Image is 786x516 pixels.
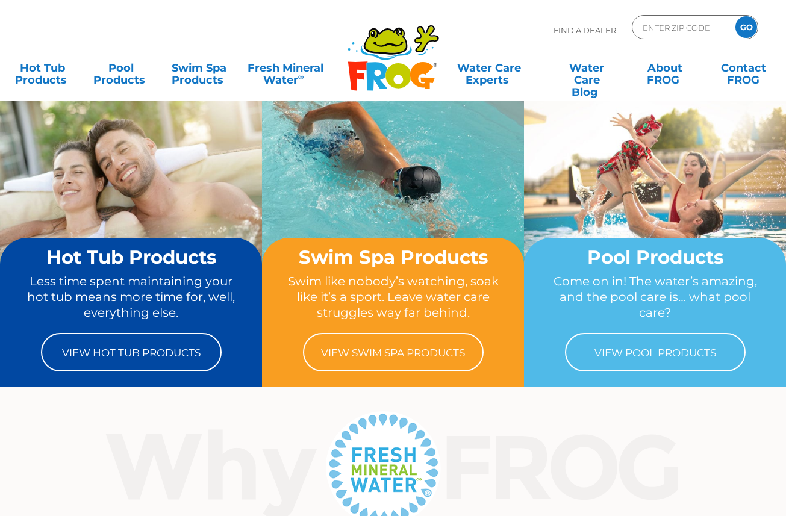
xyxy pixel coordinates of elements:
a: AboutFROG [635,56,696,80]
h2: Hot Tub Products [23,247,239,267]
img: home-banner-swim-spa-short [262,101,524,296]
input: Zip Code Form [641,19,723,36]
a: View Hot Tub Products [41,333,222,371]
p: Find A Dealer [554,15,616,45]
a: Water CareBlog [557,56,617,80]
p: Swim like nobody’s watching, soak like it’s a sport. Leave water care struggles way far behind. [285,273,501,321]
a: View Swim Spa Products [303,333,484,371]
sup: ∞ [298,72,304,81]
a: PoolProducts [90,56,151,80]
input: GO [735,16,757,38]
a: Swim SpaProducts [169,56,229,80]
img: home-banner-pool-short [524,101,786,296]
p: Come on in! The water’s amazing, and the pool care is… what pool care? [547,273,763,321]
a: Fresh MineralWater∞ [247,56,323,80]
h2: Swim Spa Products [285,247,501,267]
a: Water CareExperts [440,56,538,80]
h2: Pool Products [547,247,763,267]
a: Hot TubProducts [12,56,73,80]
a: View Pool Products [565,333,746,371]
p: Less time spent maintaining your hot tub means more time for, well, everything else. [23,273,239,321]
a: ContactFROG [713,56,774,80]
